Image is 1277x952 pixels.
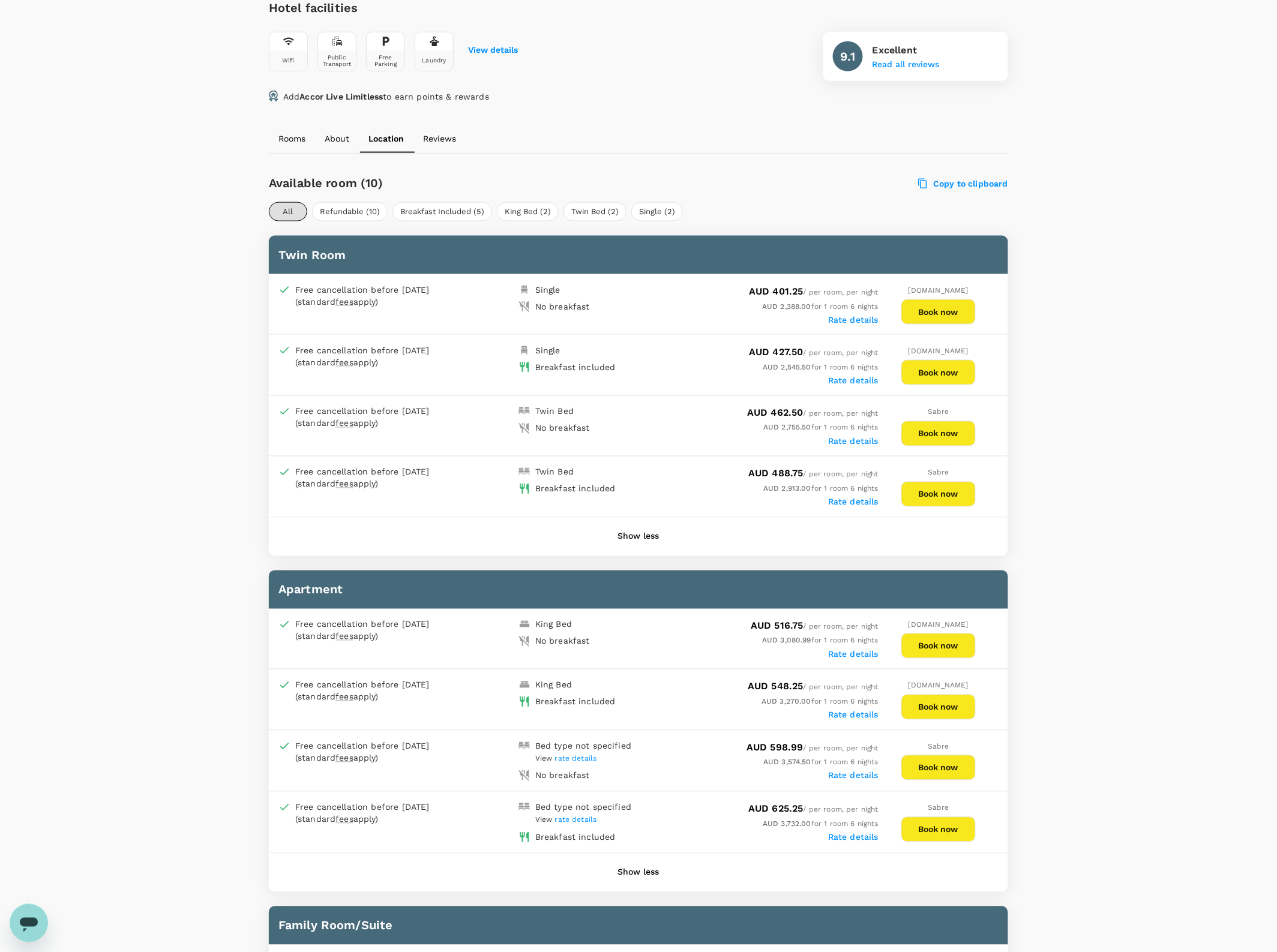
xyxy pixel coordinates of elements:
label: Rate details [828,833,879,842]
div: Free Parking [369,54,402,67]
span: AUD 2,913.00 [763,485,811,493]
div: Single [535,344,560,356]
span: AUD 3,732.00 [763,820,811,828]
div: Free cancellation before [DATE] (standard apply) [295,618,457,642]
div: Bed type not specified [535,740,631,752]
span: for 1 room 6 nights [763,363,879,371]
p: Add to earn points & rewards [283,91,489,103]
div: Bed type not specified [535,801,631,813]
span: AUD 2,755.50 [763,424,811,432]
span: AUD 488.75 [748,468,804,479]
span: / per room, per night [748,683,879,692]
span: fees [335,479,353,489]
button: Book now [901,817,976,842]
img: single-bed-icon [518,284,530,296]
img: double-bed-icon [518,740,530,752]
span: fees [335,297,353,307]
div: No breakfast [535,770,590,782]
label: Rate details [828,376,879,385]
p: Excellent [873,43,940,58]
h6: 9.1 [841,47,855,66]
span: Sabre [928,804,949,812]
span: AUD 2,545.50 [763,363,811,371]
div: Free cancellation before [DATE] (standard apply) [295,406,457,430]
span: AUD 625.25 [748,803,804,815]
div: Twin Bed [535,406,574,418]
span: Sabre [928,408,949,416]
span: Sabre [928,469,949,477]
button: Book now [901,695,976,720]
div: Public Transport [320,54,353,67]
h6: Twin Room [278,245,999,265]
span: / per room, per night [749,349,879,357]
span: fees [335,815,353,824]
div: Laundry [422,57,446,64]
button: Book now [901,482,976,507]
label: Rate details [828,650,879,659]
span: / per room, per night [749,288,879,296]
span: AUD 3,574.50 [763,758,811,767]
label: Copy to clipboard [919,178,1008,189]
button: All [269,202,307,221]
div: Twin Bed [535,466,574,478]
button: Show less [601,858,676,887]
div: Free cancellation before [DATE] (standard apply) [295,801,457,825]
span: for 1 room 6 nights [763,485,879,493]
button: Show less [601,522,676,551]
div: Breakfast included [535,831,616,843]
div: Free cancellation before [DATE] (standard apply) [295,679,457,703]
span: AUD 3,080.99 [762,636,811,645]
span: View [535,816,597,824]
p: About [325,133,349,145]
span: fees [335,358,353,367]
div: No breakfast [535,301,590,313]
div: Free cancellation before [DATE] (standard apply) [295,740,457,764]
div: Free cancellation before [DATE] (standard apply) [295,466,457,490]
iframe: Button to launch messaging window [10,904,48,942]
span: Sabre [928,743,949,751]
button: Book now [901,360,976,385]
button: King Bed (2) [497,202,559,221]
span: for 1 room 6 nights [762,636,879,645]
span: View [535,755,597,763]
span: / per room, per night [747,410,879,418]
div: King Bed [535,679,572,691]
span: / per room, per night [748,470,879,479]
span: [DOMAIN_NAME] [909,621,969,629]
label: Rate details [828,710,879,720]
span: for 1 room 6 nights [763,820,879,828]
span: fees [335,419,353,428]
span: fees [335,632,353,641]
span: AUD 2,388.00 [762,302,811,311]
span: [DOMAIN_NAME] [909,286,969,295]
span: / per room, per night [748,806,879,814]
span: / per room, per night [751,623,879,631]
img: double-bed-icon [518,466,530,478]
img: king-bed-icon [518,618,530,630]
button: Book now [901,633,976,659]
img: double-bed-icon [518,801,530,813]
span: AUD 462.50 [747,407,804,419]
div: Free cancellation before [DATE] (standard apply) [295,284,457,308]
span: [DOMAIN_NAME] [909,681,969,690]
span: [DOMAIN_NAME] [909,347,969,355]
h6: Family Room/Suite [278,916,999,935]
button: View details [468,46,518,55]
span: for 1 room 6 nights [763,424,879,432]
button: Book now [901,299,976,325]
img: double-bed-icon [518,406,530,418]
span: for 1 room 6 nights [763,758,879,767]
span: rate details [555,755,597,763]
div: Breakfast included [535,696,616,708]
span: AUD 3,270.00 [762,698,811,706]
button: Breakfast Included (5) [392,202,492,221]
button: Book now [901,755,976,780]
p: Reviews [423,133,456,145]
button: Book now [901,421,976,446]
div: Single [535,284,560,296]
div: Breakfast included [535,483,616,495]
span: / per room, per night [747,744,879,753]
button: Refundable (10) [312,202,388,221]
button: Read all reviews [873,60,940,70]
span: AUD 598.99 [747,742,804,753]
